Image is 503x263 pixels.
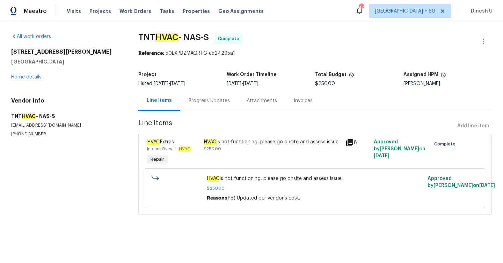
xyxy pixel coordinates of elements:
span: Work Orders [119,8,151,15]
h5: TNT - NAS-S [11,113,122,120]
span: is not functioning, please go onsite and assess issue. [207,175,423,182]
a: All work orders [11,34,51,39]
h5: Assigned HPM [403,72,438,77]
div: 50EXPDZMAQRTG-e524295a1 [138,50,492,57]
em: HVAC [22,113,36,119]
span: Reason: [207,196,226,201]
em: HVAC [147,139,160,145]
em: HVAC [155,33,178,42]
span: Complete [434,141,458,148]
span: TNT - NAS-S [138,33,209,42]
span: Dinesh U [468,8,493,15]
span: $250.00 [207,185,423,192]
span: The total cost of line items that have been proposed by Opendoor. This sum includes line items th... [349,72,354,81]
h5: Project [138,72,156,77]
div: Line Items [147,97,172,104]
span: [DATE] [227,81,241,86]
span: Approved by [PERSON_NAME] on [428,176,495,188]
span: The hpm assigned to this work order. [440,72,446,81]
span: Tasks [160,9,174,14]
div: [PERSON_NAME] [403,81,492,86]
span: - [227,81,258,86]
div: Attachments [247,97,277,104]
em: HVAC [178,146,191,151]
span: Projects [89,8,111,15]
div: Invoices [294,97,313,104]
div: is not functioning, please go onsite and assess issue. [204,138,341,145]
em: HVAC [207,176,220,181]
span: $250.00 [315,81,335,86]
a: Home details [11,75,42,80]
span: Properties [183,8,210,15]
span: Approved by [PERSON_NAME] on [374,140,425,158]
span: Interior Overall - [147,147,191,151]
em: HVAC [204,139,217,145]
span: [DATE] [243,81,258,86]
span: $250.00 [204,147,221,151]
h2: [STREET_ADDRESS][PERSON_NAME] [11,48,122,55]
div: 479 [359,4,364,11]
span: (PS) Updated per vendor's cost. [226,196,300,201]
h5: Work Order Timeline [227,72,277,77]
div: 8 [345,138,370,147]
h4: Vendor Info [11,97,122,104]
b: Reference: [138,51,164,56]
h5: [GEOGRAPHIC_DATA] [11,58,122,65]
p: [PHONE_NUMBER] [11,131,122,137]
span: Repair [148,156,167,163]
span: Maestro [24,8,47,15]
span: Visits [67,8,81,15]
span: [DATE] [154,81,168,86]
span: [GEOGRAPHIC_DATA] + 60 [375,8,435,15]
div: Progress Updates [189,97,230,104]
span: Line Items [138,120,454,133]
span: Listed [138,81,185,86]
p: [EMAIL_ADDRESS][DOMAIN_NAME] [11,122,122,128]
span: - [154,81,185,86]
span: [DATE] [374,153,389,158]
h5: Total Budget [315,72,347,77]
span: [DATE] [479,183,495,188]
span: Geo Assignments [218,8,264,15]
span: [DATE] [170,81,185,86]
span: Complete [218,35,242,42]
span: Extras [147,139,174,145]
